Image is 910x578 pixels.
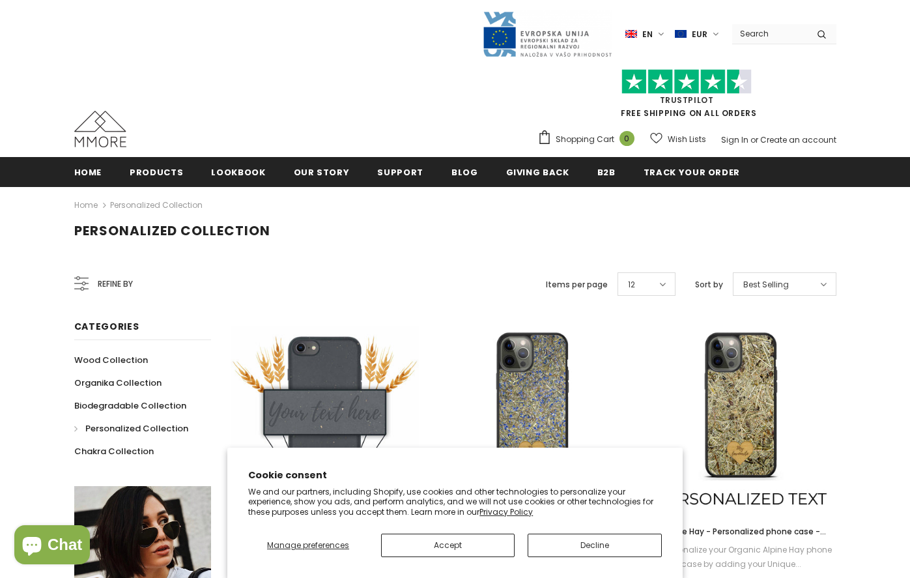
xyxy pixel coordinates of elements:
[732,24,807,43] input: Search Site
[248,469,662,482] h2: Cookie consent
[381,534,515,557] button: Accept
[644,157,740,186] a: Track your order
[74,111,126,147] img: MMORE Cases
[662,526,826,551] span: Alpine Hay - Personalized phone case - Personalized gift
[85,422,188,435] span: Personalized Collection
[660,94,714,106] a: Trustpilot
[74,417,188,440] a: Personalized Collection
[721,134,748,145] a: Sign In
[74,440,154,463] a: Chakra Collection
[692,28,707,41] span: EUR
[130,166,183,179] span: Products
[74,445,154,457] span: Chakra Collection
[750,134,758,145] span: or
[110,199,203,210] a: Personalized Collection
[647,543,836,571] div: ❤️ Personalize your Organic Alpine Hay phone case by adding your Unique...
[528,534,661,557] button: Decline
[644,166,740,179] span: Track your order
[695,278,723,291] label: Sort by
[556,133,614,146] span: Shopping Cart
[628,278,635,291] span: 12
[546,278,608,291] label: Items per page
[619,131,634,146] span: 0
[74,222,270,240] span: Personalized Collection
[482,10,612,58] img: Javni Razpis
[647,525,836,539] a: Alpine Hay - Personalized phone case - Personalized gift
[377,166,423,179] span: support
[74,371,162,394] a: Organika Collection
[74,354,148,366] span: Wood Collection
[267,540,349,551] span: Manage preferences
[743,278,789,291] span: Best Selling
[760,134,836,145] a: Create an account
[482,28,612,39] a: Javni Razpis
[597,166,616,179] span: B2B
[74,320,139,333] span: Categories
[597,157,616,186] a: B2B
[537,130,641,149] a: Shopping Cart 0
[479,506,533,517] a: Privacy Policy
[74,157,102,186] a: Home
[451,166,478,179] span: Blog
[74,349,148,371] a: Wood Collection
[74,166,102,179] span: Home
[74,377,162,389] span: Organika Collection
[98,277,133,291] span: Refine by
[211,166,265,179] span: Lookbook
[451,157,478,186] a: Blog
[537,75,836,119] span: FREE SHIPPING ON ALL ORDERS
[650,128,706,151] a: Wish Lists
[248,487,662,517] p: We and our partners, including Shopify, use cookies and other technologies to personalize your ex...
[506,166,569,179] span: Giving back
[74,399,186,412] span: Biodegradable Collection
[642,28,653,41] span: en
[74,394,186,417] a: Biodegradable Collection
[294,166,350,179] span: Our Story
[211,157,265,186] a: Lookbook
[377,157,423,186] a: support
[625,29,637,40] img: i-lang-1.png
[294,157,350,186] a: Our Story
[74,197,98,213] a: Home
[10,525,94,568] inbox-online-store-chat: Shopify online store chat
[506,157,569,186] a: Giving back
[248,534,368,557] button: Manage preferences
[130,157,183,186] a: Products
[668,133,706,146] span: Wish Lists
[621,69,752,94] img: Trust Pilot Stars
